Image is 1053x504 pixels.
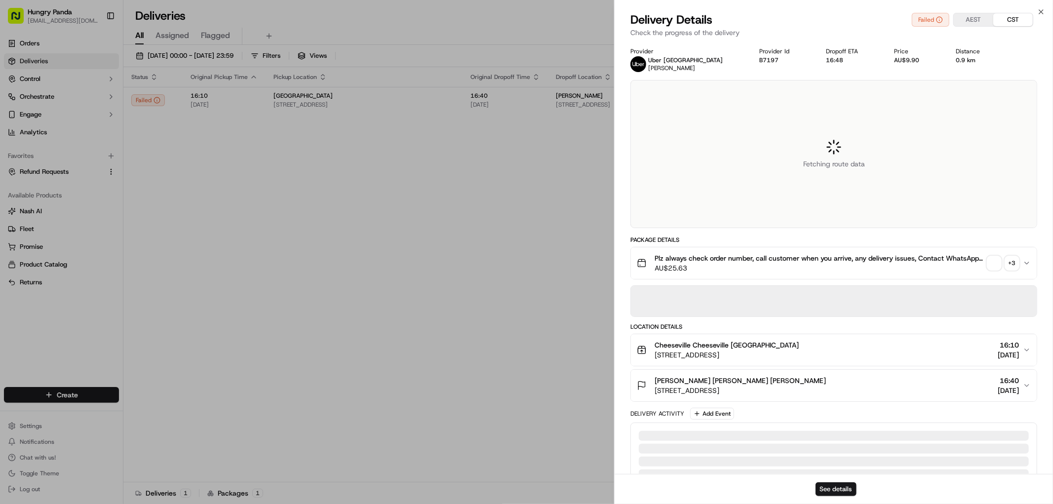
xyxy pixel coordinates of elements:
button: Failed [912,13,949,27]
input: Got a question? Start typing here... [26,64,178,74]
button: AEST [954,13,993,26]
div: Provider [630,47,743,55]
div: 0.9 km [956,56,1001,64]
button: B7197 [759,56,779,64]
img: 1736555255976-a54dd68f-1ca7-489b-9aae-adbdc363a1c4 [20,180,28,188]
button: Start new chat [168,97,180,109]
div: Price [895,47,940,55]
div: We're available if you need us! [44,104,136,112]
span: Pylon [98,245,119,252]
div: Provider Id [759,47,810,55]
span: 8月27日 [87,180,111,188]
button: See details [816,482,857,496]
div: Package Details [630,236,1037,244]
button: See all [153,126,180,138]
span: API Documentation [93,221,158,231]
div: Location Details [630,323,1037,331]
span: [PERSON_NAME] [PERSON_NAME] [PERSON_NAME] [655,376,826,386]
img: 8016278978528_b943e370aa5ada12b00a_72.png [21,94,39,112]
button: Plz always check order number, call customer when you arrive, any delivery issues, Contact WhatsA... [631,247,1037,279]
div: + 3 [1005,256,1019,270]
div: Past conversations [10,128,66,136]
img: uber-new-logo.jpeg [630,56,646,72]
div: Start new chat [44,94,162,104]
button: CST [993,13,1033,26]
img: 1736555255976-a54dd68f-1ca7-489b-9aae-adbdc363a1c4 [10,94,28,112]
span: • [82,180,85,188]
span: [DATE] [998,350,1019,360]
img: Nash [10,10,30,30]
p: Uber [GEOGRAPHIC_DATA] [648,56,723,64]
span: [PERSON_NAME] [648,64,695,72]
button: [PERSON_NAME] [PERSON_NAME] [PERSON_NAME][STREET_ADDRESS]16:40[DATE] [631,370,1037,401]
span: 16:40 [998,376,1019,386]
div: Distance [956,47,1001,55]
a: 💻API Documentation [79,217,162,234]
span: Plz always check order number, call customer when you arrive, any delivery issues, Contact WhatsA... [655,253,983,263]
img: Asif Zaman Khan [10,170,26,186]
span: 16:10 [998,340,1019,350]
div: 16:48 [826,56,879,64]
span: [DATE] [998,386,1019,395]
div: 📗 [10,222,18,230]
span: [PERSON_NAME] [31,180,80,188]
span: [STREET_ADDRESS] [655,350,799,360]
button: +3 [987,256,1019,270]
a: 📗Knowledge Base [6,217,79,234]
button: Cheeseville Cheeseville [GEOGRAPHIC_DATA][STREET_ADDRESS]16:10[DATE] [631,334,1037,366]
div: 💻 [83,222,91,230]
span: [STREET_ADDRESS] [655,386,826,395]
a: Powered byPylon [70,244,119,252]
span: Delivery Details [630,12,712,28]
span: • [33,153,36,161]
span: 9月17日 [38,153,61,161]
span: Fetching route data [803,159,865,169]
div: AU$9.90 [895,56,940,64]
button: Add Event [690,408,734,420]
span: Knowledge Base [20,221,76,231]
div: Delivery Activity [630,410,684,418]
p: Check the progress of the delivery [630,28,1037,38]
div: Dropoff ETA [826,47,879,55]
span: AU$25.63 [655,263,983,273]
p: Welcome 👋 [10,39,180,55]
span: Cheeseville Cheeseville [GEOGRAPHIC_DATA] [655,340,799,350]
